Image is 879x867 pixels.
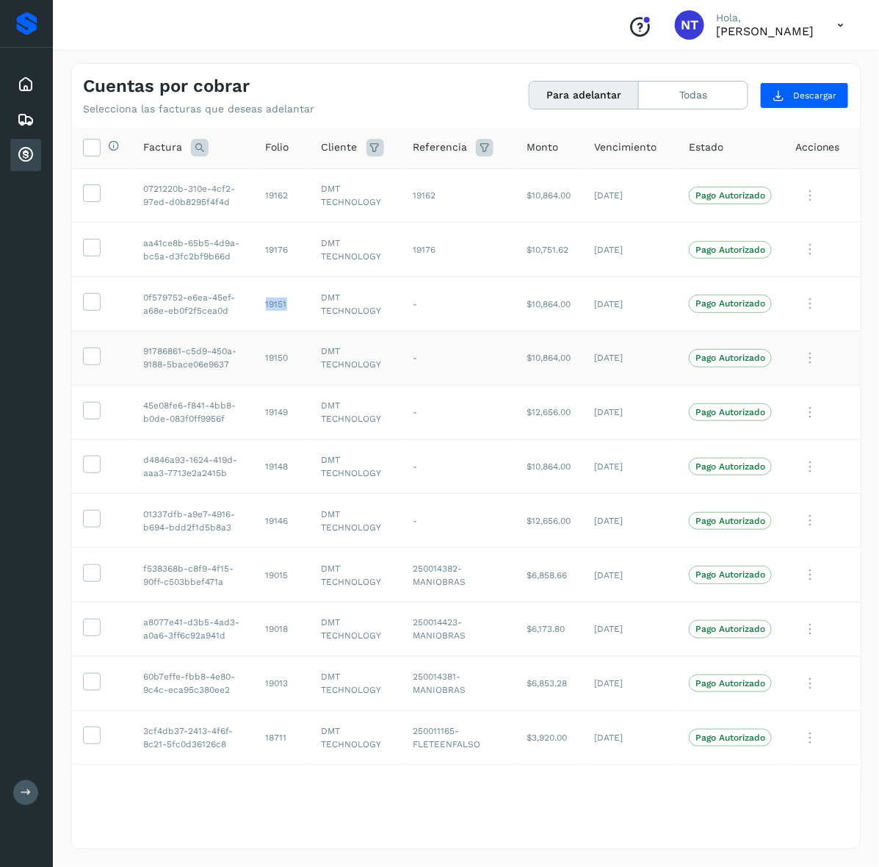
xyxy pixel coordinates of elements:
[143,140,182,155] span: Factura
[131,602,254,656] td: a8077e41-d3b5-4ad3-a0a6-3ff6c92a941d
[254,277,310,331] td: 19151
[310,331,402,385] td: DMT TECHNOLOGY
[310,277,402,331] td: DMT TECHNOLOGY
[401,602,515,656] td: 250014423-MANIOBRAS
[401,494,515,548] td: -
[131,494,254,548] td: 01337dfb-a9e7-4916-b694-bdd2f1d5b8a3
[310,602,402,656] td: DMT TECHNOLOGY
[582,223,677,277] td: [DATE]
[527,140,558,155] span: Monto
[716,24,814,38] p: Norberto Tula Tepo
[10,139,41,171] div: Cuentas por cobrar
[695,407,765,417] p: Pago Autorizado
[582,494,677,548] td: [DATE]
[310,494,402,548] td: DMT TECHNOLOGY
[10,68,41,101] div: Inicio
[515,656,582,710] td: $6,853.28
[266,140,289,155] span: Folio
[515,168,582,223] td: $10,864.00
[310,656,402,710] td: DMT TECHNOLOGY
[310,710,402,765] td: DMT TECHNOLOGY
[10,104,41,136] div: Embarques
[515,331,582,385] td: $10,864.00
[515,548,582,602] td: $6,858.66
[695,190,765,201] p: Pago Autorizado
[254,385,310,439] td: 19149
[413,140,467,155] span: Referencia
[401,277,515,331] td: -
[695,624,765,634] p: Pago Autorizado
[695,569,765,580] p: Pago Autorizado
[254,223,310,277] td: 19176
[322,140,358,155] span: Cliente
[254,439,310,494] td: 19148
[254,710,310,765] td: 18711
[83,76,250,97] h4: Cuentas por cobrar
[515,494,582,548] td: $12,656.00
[795,140,840,155] span: Acciones
[131,168,254,223] td: 0721220b-310e-4cf2-97ed-d0b8295f4f4d
[310,548,402,602] td: DMT TECHNOLOGY
[401,385,515,439] td: -
[582,548,677,602] td: [DATE]
[254,548,310,602] td: 19015
[695,516,765,526] p: Pago Autorizado
[582,385,677,439] td: [DATE]
[793,89,836,102] span: Descargar
[254,331,310,385] td: 19150
[254,656,310,710] td: 19013
[131,548,254,602] td: f538368b-c8f9-4f15-90ff-c503bbef471a
[695,678,765,688] p: Pago Autorizado
[131,656,254,710] td: 60b7effe-fbb8-4e80-9c4c-eca95c380ee2
[310,168,402,223] td: DMT TECHNOLOGY
[310,385,402,439] td: DMT TECHNOLOGY
[254,494,310,548] td: 19146
[131,710,254,765] td: 3cf4db37-2413-4f6f-8c21-5fc0d36126c8
[529,82,639,109] button: Para adelantar
[131,385,254,439] td: 45e08fe6-f841-4bb8-b0de-083f0ff9956f
[515,710,582,765] td: $3,920.00
[695,245,765,255] p: Pago Autorizado
[582,602,677,656] td: [DATE]
[515,223,582,277] td: $10,751.62
[582,277,677,331] td: [DATE]
[131,277,254,331] td: 0f579752-e6ea-45ef-a68e-eb0f2f5cea0d
[582,656,677,710] td: [DATE]
[515,277,582,331] td: $10,864.00
[515,385,582,439] td: $12,656.00
[515,602,582,656] td: $6,173.80
[760,82,849,109] button: Descargar
[639,82,748,109] button: Todas
[695,733,765,743] p: Pago Autorizado
[131,223,254,277] td: aa41ce8b-65b5-4d9a-bc5a-d3fc2bf9b66d
[716,12,814,24] p: Hola,
[401,710,515,765] td: 250011165-FLETEENFALSO
[310,223,402,277] td: DMT TECHNOLOGY
[582,439,677,494] td: [DATE]
[594,140,656,155] span: Vencimiento
[401,439,515,494] td: -
[695,353,765,363] p: Pago Autorizado
[83,103,314,115] p: Selecciona las facturas que deseas adelantar
[689,140,723,155] span: Estado
[401,656,515,710] td: 250014381-MANIOBRAS
[310,439,402,494] td: DMT TECHNOLOGY
[582,710,677,765] td: [DATE]
[401,548,515,602] td: 250014382-MANIOBRAS
[131,439,254,494] td: d4846a93-1624-419d-aaa3-7713e2a2415b
[695,298,765,309] p: Pago Autorizado
[582,168,677,223] td: [DATE]
[582,331,677,385] td: [DATE]
[695,461,765,472] p: Pago Autorizado
[254,168,310,223] td: 19162
[131,331,254,385] td: 91786861-c5d9-450a-9188-5bace06e9637
[401,168,515,223] td: 19162
[401,223,515,277] td: 19176
[254,602,310,656] td: 19018
[515,439,582,494] td: $10,864.00
[401,331,515,385] td: -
